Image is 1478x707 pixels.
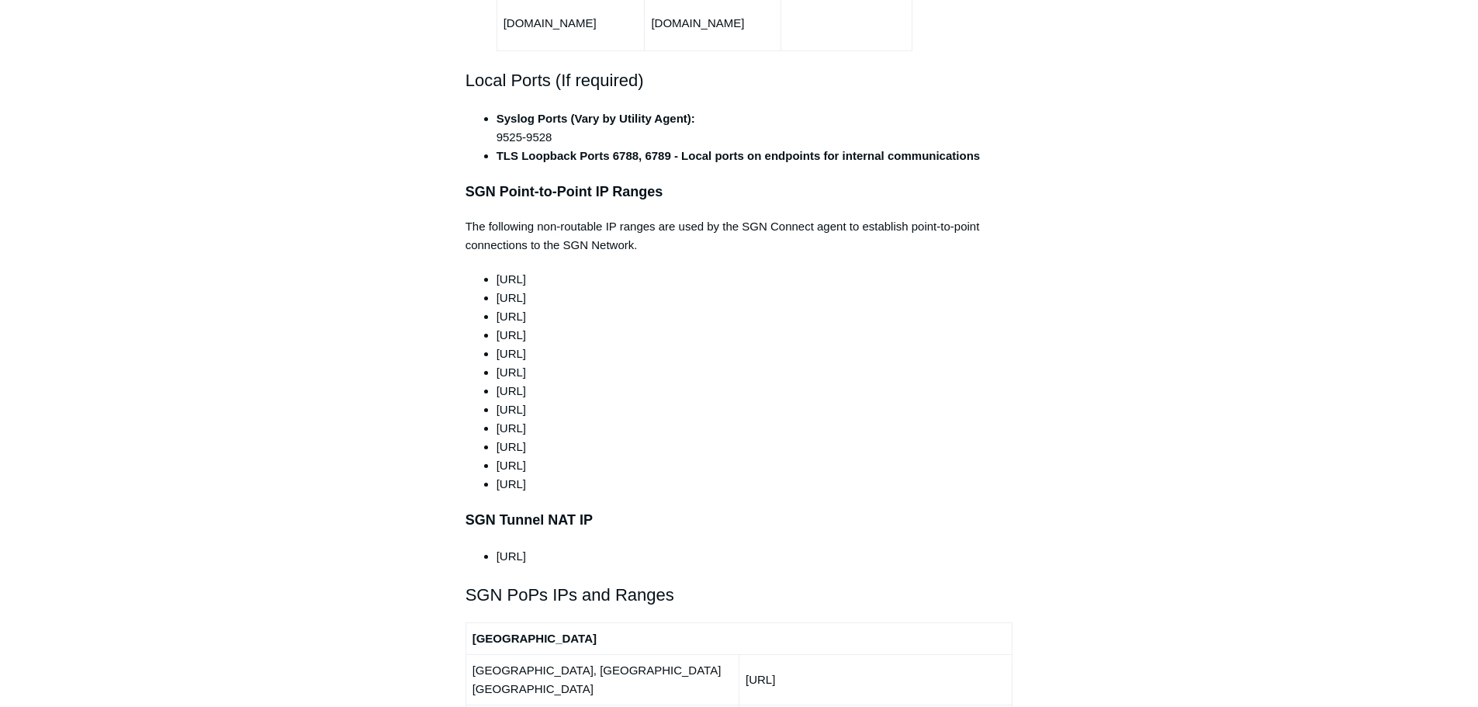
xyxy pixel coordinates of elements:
[466,217,1013,255] p: The following non-routable IP ranges are used by the SGN Connect agent to establish point-to-poin...
[651,14,774,33] p: [DOMAIN_NAME]
[466,581,1013,608] h2: SGN PoPs IPs and Ranges
[504,14,639,33] p: [DOMAIN_NAME]
[497,307,1013,326] li: [URL]
[497,109,1013,147] li: 9525-9528
[466,654,739,705] td: [GEOGRAPHIC_DATA], [GEOGRAPHIC_DATA] [GEOGRAPHIC_DATA]
[497,272,526,286] span: [URL]
[497,421,526,435] span: [URL]
[466,181,1013,203] h3: SGN Point-to-Point IP Ranges
[497,547,1013,566] li: [URL]
[466,67,1013,94] h2: Local Ports (If required)
[497,440,526,453] span: [URL]
[497,289,1013,307] li: [URL]
[497,345,1013,363] li: [URL]
[497,459,526,472] span: [URL]
[497,149,980,162] strong: TLS Loopback Ports 6788, 6789 - Local ports on endpoints for internal communications
[497,326,1013,345] li: [URL]
[497,403,526,416] span: [URL]
[472,632,597,645] strong: [GEOGRAPHIC_DATA]
[497,112,695,125] strong: Syslog Ports (Vary by Utility Agent):
[497,384,526,397] span: [URL]
[739,654,1012,705] td: [URL]
[497,363,1013,382] li: [URL]
[466,509,1013,532] h3: SGN Tunnel NAT IP
[497,475,1013,494] li: [URL]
